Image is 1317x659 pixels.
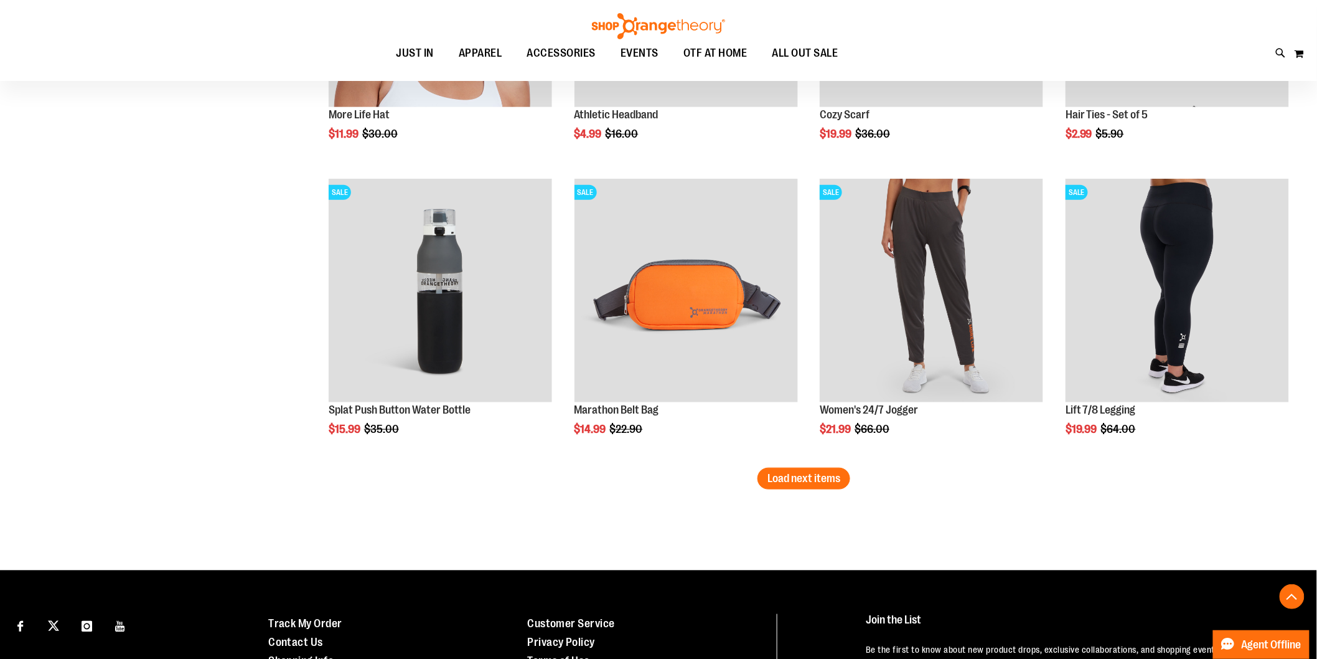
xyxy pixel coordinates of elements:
a: Visit our Instagram page [76,614,98,636]
a: Lift 7/8 Legging [1066,404,1136,416]
span: $22.90 [610,423,645,435]
a: Athletic Headband [574,108,658,121]
span: SALE [1066,185,1088,200]
span: $11.99 [329,128,360,140]
span: APPAREL [459,39,502,67]
span: JUST IN [396,39,434,67]
span: $14.99 [574,423,608,435]
span: $64.00 [1101,423,1138,435]
p: Be the first to know about new product drops, exclusive collaborations, and shopping events! [866,643,1286,656]
button: Back To Top [1280,584,1305,609]
span: SALE [329,185,351,200]
span: $21.99 [820,423,853,435]
a: Track My Order [268,617,342,630]
a: More Life Hat [329,108,390,121]
img: Product image for 24/7 Jogger [820,179,1043,402]
span: $19.99 [1066,423,1099,435]
span: SALE [820,185,842,200]
span: $16.00 [606,128,640,140]
span: $15.99 [329,423,362,435]
span: $19.99 [820,128,853,140]
span: $4.99 [574,128,604,140]
span: EVENTS [621,39,658,67]
a: Women's 24/7 Jogger [820,404,918,416]
a: Privacy Policy [527,636,595,648]
span: $5.90 [1096,128,1126,140]
a: Contact Us [268,636,323,648]
a: Customer Service [527,617,615,630]
a: Product image for 24/7 JoggerSALE [820,179,1043,404]
span: ALL OUT SALE [772,39,838,67]
a: Marathon Belt Bag [574,404,659,416]
span: $30.00 [362,128,400,140]
div: product [813,173,1049,467]
a: Marathon Belt BagSALE [574,179,798,404]
span: SALE [574,185,597,200]
span: $2.99 [1066,128,1094,140]
a: Visit our Facebook page [9,614,31,636]
a: 2024 October Lift 7/8 LeggingSALE [1066,179,1289,404]
button: Agent Offline [1213,630,1310,659]
a: Visit our Youtube page [110,614,131,636]
span: $36.00 [855,128,892,140]
a: Splat Push Button Water Bottle [329,404,471,416]
div: product [1059,173,1295,467]
button: Load next items [757,468,850,490]
div: product [322,173,558,467]
span: OTF AT HOME [683,39,748,67]
span: Agent Offline [1242,639,1301,651]
img: Twitter [48,620,59,632]
span: $35.00 [364,423,401,435]
a: Cozy Scarf [820,108,869,121]
span: Load next items [767,472,840,485]
img: Marathon Belt Bag [574,179,798,402]
a: Product image for 25oz. Splat Push Button Water Bottle GreySALE [329,179,552,404]
h4: Join the List [866,614,1286,637]
a: Hair Ties - Set of 5 [1066,108,1148,121]
span: ACCESSORIES [527,39,596,67]
img: 2024 October Lift 7/8 Legging [1066,179,1289,402]
div: product [568,173,804,467]
img: Shop Orangetheory [590,13,727,39]
a: Visit our X page [43,614,65,636]
span: $66.00 [855,423,891,435]
img: Product image for 25oz. Splat Push Button Water Bottle Grey [329,179,552,402]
